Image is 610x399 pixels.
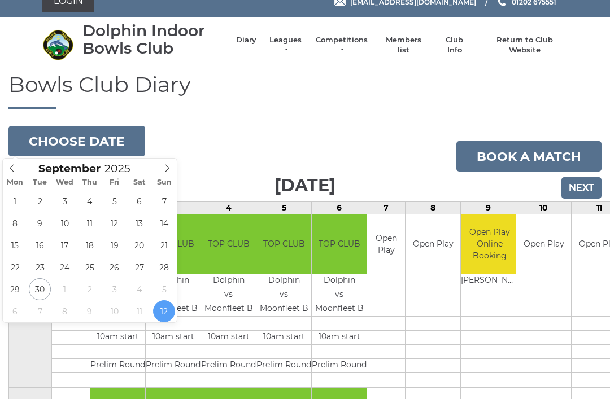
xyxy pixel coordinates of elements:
td: vs [256,288,311,302]
span: Mon [3,179,28,186]
td: Prelim Round [312,358,367,372]
td: 4 [201,202,256,214]
a: Club Info [438,35,471,55]
td: 7 [367,202,406,214]
span: September 2, 2025 [29,190,51,212]
span: October 11, 2025 [128,300,150,322]
span: Sat [127,179,152,186]
span: September 22, 2025 [4,256,26,278]
td: Open Play [406,214,460,274]
span: September 4, 2025 [79,190,101,212]
span: Sun [152,179,177,186]
td: Moonfleet B [256,302,311,316]
input: Next [561,177,602,199]
span: September 30, 2025 [29,278,51,300]
span: September 13, 2025 [128,212,150,234]
span: October 8, 2025 [54,300,76,322]
span: October 12, 2025 [153,300,175,322]
span: September 1, 2025 [4,190,26,212]
span: September 14, 2025 [153,212,175,234]
td: Prelim Round [90,358,145,372]
span: September 27, 2025 [128,256,150,278]
td: Dolphin [256,274,311,288]
span: September 5, 2025 [103,190,125,212]
a: Leagues [268,35,303,55]
td: Moonfleet B [312,302,367,316]
td: Moonfleet B [201,302,256,316]
td: 9 [461,202,516,214]
td: 10am start [312,330,367,344]
span: Wed [53,179,77,186]
td: 6 [312,202,367,214]
td: 10am start [201,330,256,344]
span: September 6, 2025 [128,190,150,212]
td: Open Play [367,214,405,274]
td: 10am start [146,330,201,344]
td: Prelim Round [146,358,201,372]
span: October 2, 2025 [79,278,101,300]
td: 8 [406,202,461,214]
span: October 4, 2025 [128,278,150,300]
span: October 6, 2025 [4,300,26,322]
span: September 25, 2025 [79,256,101,278]
span: September 8, 2025 [4,212,26,234]
span: September 20, 2025 [128,234,150,256]
span: Scroll to increment [38,164,101,174]
span: September 29, 2025 [4,278,26,300]
span: September 19, 2025 [103,234,125,256]
span: October 5, 2025 [153,278,175,300]
span: September 7, 2025 [153,190,175,212]
a: Diary [236,35,256,45]
td: TOP CLUB [201,214,256,274]
span: September 28, 2025 [153,256,175,278]
span: September 24, 2025 [54,256,76,278]
span: October 7, 2025 [29,300,51,322]
a: Members list [380,35,426,55]
a: Book a match [456,141,602,172]
td: 10am start [90,330,145,344]
h1: Bowls Club Diary [8,73,602,109]
td: 10 [516,202,572,214]
td: Dolphin [201,274,256,288]
span: September 26, 2025 [103,256,125,278]
td: 5 [256,202,312,214]
td: Open Play Online Booking [461,214,518,274]
td: [PERSON_NAME] [461,274,518,288]
td: Prelim Round [201,358,256,372]
span: Thu [77,179,102,186]
span: October 10, 2025 [103,300,125,322]
span: October 9, 2025 [79,300,101,322]
a: Return to Club Website [482,35,568,55]
td: Open Play [516,214,571,274]
a: Competitions [315,35,369,55]
span: September 3, 2025 [54,190,76,212]
td: TOP CLUB [312,214,367,274]
input: Scroll to increment [101,162,145,175]
td: vs [201,288,256,302]
td: TOP CLUB [256,214,311,274]
span: September 12, 2025 [103,212,125,234]
button: Choose date [8,126,145,156]
td: Dolphin [312,274,367,288]
span: September 21, 2025 [153,234,175,256]
span: September 16, 2025 [29,234,51,256]
span: September 10, 2025 [54,212,76,234]
span: Tue [28,179,53,186]
span: September 11, 2025 [79,212,101,234]
td: Prelim Round [256,358,311,372]
span: September 18, 2025 [79,234,101,256]
span: Fri [102,179,127,186]
span: September 23, 2025 [29,256,51,278]
div: Dolphin Indoor Bowls Club [82,22,225,57]
span: October 3, 2025 [103,278,125,300]
span: September 15, 2025 [4,234,26,256]
span: September 9, 2025 [29,212,51,234]
span: September 17, 2025 [54,234,76,256]
td: 10am start [256,330,311,344]
td: vs [312,288,367,302]
span: October 1, 2025 [54,278,76,300]
img: Dolphin Indoor Bowls Club [42,29,73,60]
